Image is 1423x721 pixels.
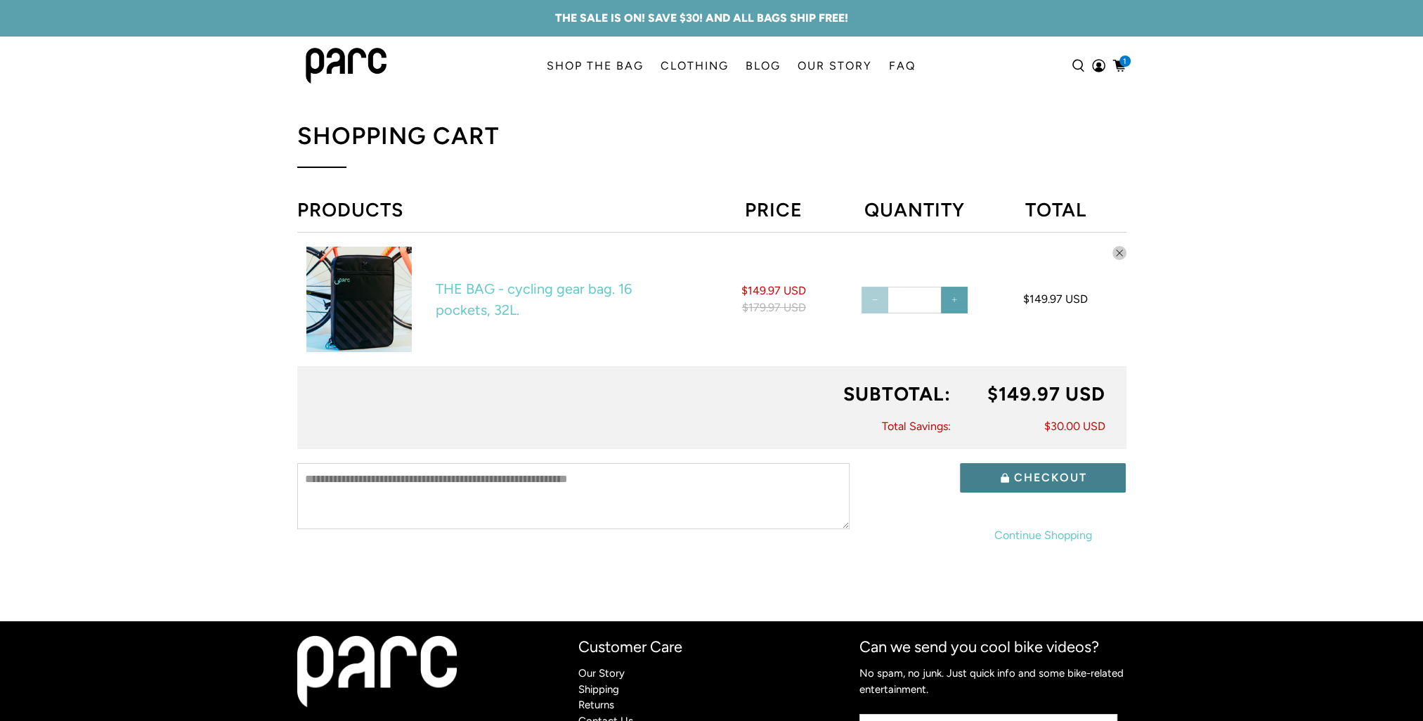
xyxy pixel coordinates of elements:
a: Continue Shopping [994,528,1092,542]
p: Can we send you cool bike videos? [859,635,1126,658]
nav: main navigation [538,37,924,95]
a: Our Story [578,667,625,680]
button: close [1112,246,1126,260]
span: 1 [1119,56,1131,67]
button: Checkout [960,463,1126,493]
p: No spam, no junk. Just quick info and some bike-related entertainment. [859,665,1126,697]
p: Subtotal: [719,380,951,409]
p: Customer Care [578,635,845,658]
a: FAQ [881,46,924,86]
span: $149.97 USD [703,282,845,299]
h3: Total [985,196,1126,225]
h1: Shopping Cart [297,123,499,150]
a: Returns [578,699,614,711]
span: $149.97 USD [985,291,1126,308]
img: THE BAG - cycling gear bag. 16 pockets, 32L. [306,247,412,352]
span: $30.00 USD [1044,420,1105,433]
img: parc bag logo [306,48,386,84]
a: Shipping [578,683,619,696]
h3: Products [297,196,703,225]
h3: Price [703,196,845,225]
a: 1 [1112,59,1126,72]
a: CLOTHING [652,46,737,86]
span: $179.97 USD [703,299,845,316]
a: BLOG [737,46,789,86]
a: OUR STORY [789,46,881,86]
a: THE BAG - cycling gear bag. 16 pockets, 32L. [297,247,422,352]
span: $149.97 USD [987,382,1105,405]
a: THE BAG - cycling gear bag. 16 pockets, 32L. [436,280,632,318]
p: Total Savings: [719,418,951,435]
h3: Quantity [844,196,985,225]
a: THE SALE IS ON! SAVE $30! AND ALL BAGS SHIP FREE! [555,10,848,27]
a: SHOP THE BAG [538,46,652,86]
img: white parc logo on black background [297,635,457,708]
